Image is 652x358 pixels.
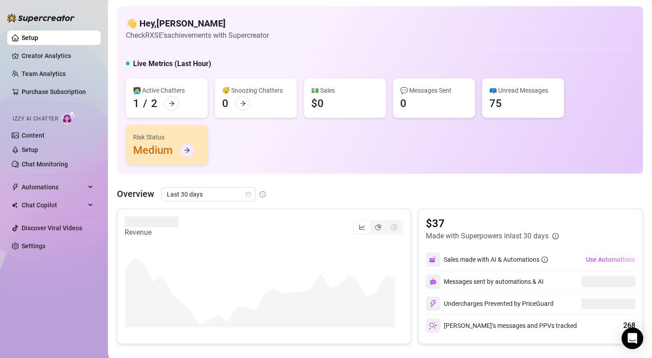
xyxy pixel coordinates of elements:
[429,322,437,330] img: svg%3e
[429,300,437,308] img: svg%3e
[22,180,85,194] span: Automations
[426,318,577,333] div: [PERSON_NAME]’s messages and PPVs tracked
[222,96,228,111] div: 0
[151,96,157,111] div: 2
[22,224,82,232] a: Discover Viral Videos
[169,100,175,107] span: arrow-right
[12,183,19,191] span: thunderbolt
[22,34,38,41] a: Setup
[12,202,18,208] img: Chat Copilot
[375,224,381,230] span: pie-chart
[259,191,266,197] span: info-circle
[240,100,246,107] span: arrow-right
[22,146,38,153] a: Setup
[62,111,76,124] img: AI Chatter
[426,296,554,311] div: Undercharges Prevented by PriceGuard
[7,13,75,22] img: logo-BBDzfeDw.svg
[359,224,365,230] span: line-chart
[22,198,85,212] span: Chat Copilot
[311,85,379,95] div: 💵 Sales
[444,255,548,264] div: Sales made with AI & Automations
[117,187,154,201] article: Overview
[133,58,211,69] h5: Live Metrics (Last Hour)
[133,96,139,111] div: 1
[126,30,269,41] article: Check RXSE's achievements with Supercreator
[22,132,45,139] a: Content
[222,85,290,95] div: 😴 Snoozing Chatters
[429,278,437,285] img: svg%3e
[125,227,179,238] article: Revenue
[22,242,45,250] a: Settings
[541,256,548,263] span: info-circle
[426,231,549,242] article: Made with Superpowers in last 30 days
[246,192,251,197] span: calendar
[22,161,68,168] a: Chat Monitoring
[311,96,324,111] div: $0
[133,85,201,95] div: 👩‍💻 Active Chatters
[133,132,201,142] div: Risk Status
[22,70,66,77] a: Team Analytics
[391,224,397,230] span: dollar-circle
[400,85,468,95] div: 💬 Messages Sent
[426,274,544,289] div: Messages sent by automations & AI
[585,252,635,267] button: Use Automations
[621,327,643,349] div: Open Intercom Messenger
[489,85,557,95] div: 📪 Unread Messages
[552,233,558,239] span: info-circle
[353,220,403,234] div: segmented control
[184,147,190,153] span: arrow-right
[623,320,635,331] div: 268
[586,256,635,263] span: Use Automations
[13,115,58,123] span: Izzy AI Chatter
[400,96,406,111] div: 0
[489,96,502,111] div: 75
[22,88,86,95] a: Purchase Subscription
[126,17,269,30] h4: 👋 Hey, [PERSON_NAME]
[22,49,94,63] a: Creator Analytics
[429,255,437,264] img: svg%3e
[167,188,250,201] span: Last 30 days
[426,216,558,231] article: $37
